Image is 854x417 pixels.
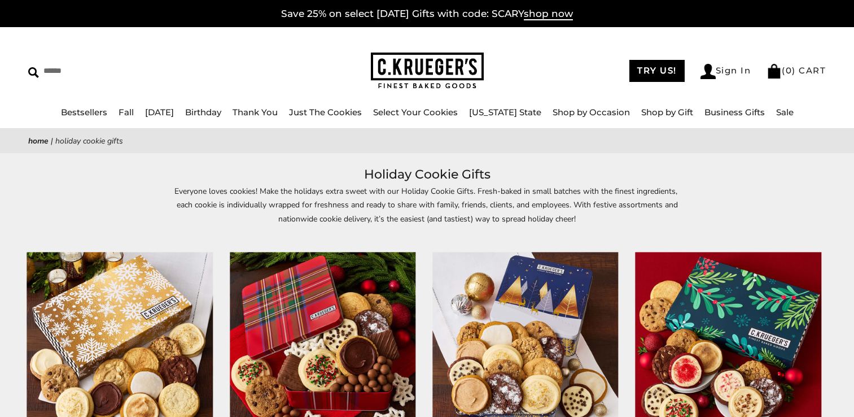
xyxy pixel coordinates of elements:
a: Sign In [700,64,751,79]
a: [DATE] [145,107,174,118]
span: shop now [524,8,573,20]
img: C.KRUEGER'S [371,53,484,89]
input: Search [28,62,217,80]
a: Thank You [233,107,278,118]
span: 0 [786,65,792,76]
a: Save 25% on select [DATE] Gifts with code: SCARYshop now [281,8,573,20]
a: Home [28,136,49,146]
a: Bestsellers [61,107,107,118]
a: Sale [776,107,794,118]
p: Everyone loves cookies! Make the holidays extra sweet with our Holiday Cookie Gifts. Fresh-baked ... [168,185,687,241]
a: Shop by Occasion [553,107,630,118]
img: Search [28,67,39,78]
a: Just The Cookies [289,107,362,118]
a: Business Gifts [704,107,765,118]
span: Holiday Cookie Gifts [55,136,123,146]
a: Shop by Gift [641,107,693,118]
img: Bag [767,64,782,79]
h1: Holiday Cookie Gifts [45,164,809,185]
nav: breadcrumbs [28,134,826,147]
a: [US_STATE] State [469,107,541,118]
a: (0) CART [767,65,826,76]
span: | [51,136,53,146]
a: Birthday [185,107,221,118]
a: TRY US! [629,60,685,82]
img: Account [700,64,716,79]
a: Select Your Cookies [373,107,458,118]
a: Fall [119,107,134,118]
